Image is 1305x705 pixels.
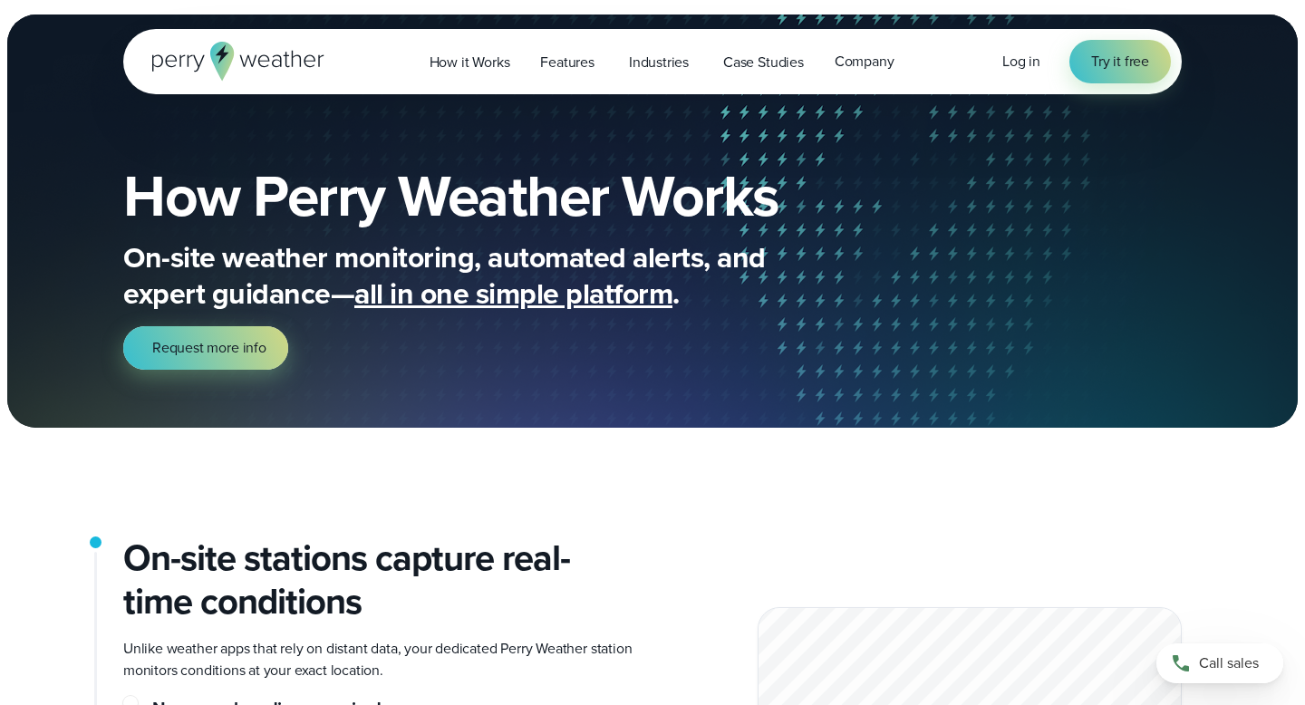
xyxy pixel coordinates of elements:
a: Try it free [1069,40,1171,83]
span: Case Studies [723,52,804,73]
a: Call sales [1156,643,1283,683]
a: How it Works [414,43,526,81]
span: How it Works [430,52,510,73]
p: On-site weather monitoring, automated alerts, and expert guidance— . [123,239,848,312]
h2: On-site stations capture real-time conditions [123,536,638,623]
span: Features [540,52,594,73]
a: Case Studies [708,43,819,81]
p: Unlike weather apps that rely on distant data, your dedicated Perry Weather station monitors cond... [123,638,638,681]
a: Request more info [123,326,288,370]
span: Call sales [1199,652,1259,674]
span: all in one simple platform [354,272,672,315]
a: Log in [1002,51,1040,72]
span: Company [835,51,894,72]
h1: How Perry Weather Works [123,167,910,225]
span: Log in [1002,51,1040,72]
span: Request more info [152,337,266,359]
span: Industries [629,52,689,73]
span: Try it free [1091,51,1149,72]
